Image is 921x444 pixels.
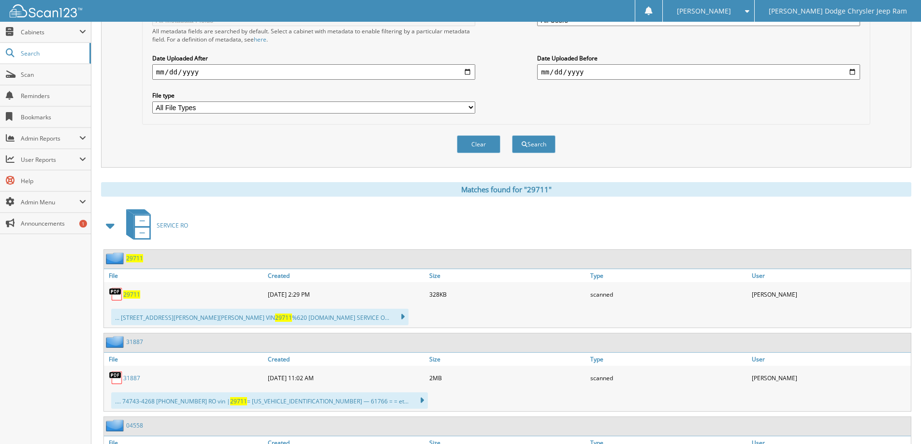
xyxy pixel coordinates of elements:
a: Created [265,269,427,282]
div: All metadata fields are searched by default. Select a cabinet with metadata to enable filtering b... [152,27,475,43]
img: PDF.png [109,371,123,385]
div: 1 [79,220,87,228]
a: User [749,269,911,282]
div: [DATE] 2:29 PM [265,285,427,304]
div: 328KB [427,285,588,304]
span: 29711 [230,397,247,405]
label: Date Uploaded Before [537,54,860,62]
a: SERVICE RO [120,206,188,244]
a: here [254,35,266,43]
span: [PERSON_NAME] Dodge Chrysler Jeep Ram [769,8,907,14]
input: start [152,64,475,80]
span: Scan [21,71,86,79]
span: Cabinets [21,28,79,36]
span: Reminders [21,92,86,100]
span: Search [21,49,85,57]
a: File [104,269,265,282]
span: Bookmarks [21,113,86,121]
a: 31887 [126,338,143,346]
div: Matches found for "29711" [101,182,911,197]
span: 29711 [275,314,292,322]
button: Clear [457,135,500,153]
label: Date Uploaded After [152,54,475,62]
input: end [537,64,860,80]
div: 2MB [427,368,588,387]
label: File type [152,91,475,100]
a: Type [588,269,749,282]
a: Created [265,353,427,366]
img: scan123-logo-white.svg [10,4,82,17]
div: .... 74743-4268 [PHONE_NUMBER] RO vin | = [US_VEHICLE_IDENTIFICATION_NUMBER] — 61766 = = et... [111,392,428,409]
iframe: Chat Widget [873,398,921,444]
a: 31887 [123,374,140,382]
span: SERVICE RO [157,221,188,229]
a: Type [588,353,749,366]
a: 29711 [123,290,140,299]
div: scanned [588,285,749,304]
img: PDF.png [109,287,123,301]
div: [PERSON_NAME] [749,368,911,387]
div: [DATE] 11:02 AM [265,368,427,387]
div: [PERSON_NAME] [749,285,911,304]
a: User [749,353,911,366]
a: 04558 [126,421,143,430]
a: 29711 [126,254,143,262]
a: Size [427,353,588,366]
span: Admin Reports [21,134,79,143]
img: folder2.png [106,336,126,348]
span: Announcements [21,219,86,228]
a: Size [427,269,588,282]
img: folder2.png [106,252,126,264]
a: File [104,353,265,366]
span: Admin Menu [21,198,79,206]
div: scanned [588,368,749,387]
span: Help [21,177,86,185]
button: Search [512,135,556,153]
img: folder2.png [106,419,126,431]
span: [PERSON_NAME] [677,8,731,14]
span: User Reports [21,156,79,164]
div: ... [STREET_ADDRESS][PERSON_NAME][PERSON_NAME] VIN %620 [DOMAIN_NAME] SERVICE O... [111,309,409,325]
